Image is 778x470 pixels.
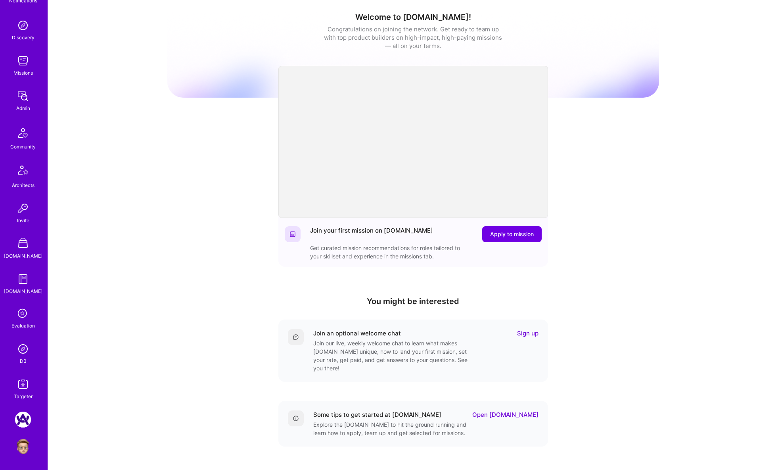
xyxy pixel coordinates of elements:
a: User Avatar [13,439,33,455]
h1: Welcome to [DOMAIN_NAME]! [167,12,659,22]
div: [DOMAIN_NAME] [4,287,42,295]
img: Website [289,231,296,237]
div: Community [10,143,36,151]
div: Targeter [14,392,33,401]
div: Invite [17,216,29,225]
div: Admin [16,104,30,112]
img: User Avatar [15,439,31,455]
img: Details [293,415,299,422]
a: A.Team: Google Calendar Integration Testing [13,412,33,428]
div: Join our live, weekly welcome chat to learn what makes [DOMAIN_NAME] unique, how to land your fir... [313,339,472,372]
img: Comment [293,334,299,340]
div: DB [20,357,27,365]
img: admin teamwork [15,88,31,104]
iframe: video [278,66,548,218]
img: teamwork [15,53,31,69]
img: A.Team: Google Calendar Integration Testing [15,412,31,428]
div: Evaluation [11,322,35,330]
div: Join an optional welcome chat [313,329,401,337]
div: Congratulations on joining the network. Get ready to team up with top product builders on high-im... [324,25,502,50]
h4: You might be interested [278,297,548,306]
div: Explore the [DOMAIN_NAME] to hit the ground running and learn how to apply, team up and get selec... [313,420,472,437]
i: icon SelectionTeam [15,306,31,322]
img: Admin Search [15,341,31,357]
img: discovery [15,17,31,33]
span: Apply to mission [490,230,534,238]
div: [DOMAIN_NAME] [4,252,42,260]
img: Architects [13,162,33,181]
div: Discovery [12,33,34,42]
img: Invite [15,200,31,216]
button: Apply to mission [482,226,542,242]
div: Join your first mission on [DOMAIN_NAME] [310,226,433,242]
div: Architects [12,181,34,189]
div: Missions [13,69,33,77]
img: Skill Targeter [15,376,31,392]
a: Open [DOMAIN_NAME] [472,410,538,419]
div: Get curated mission recommendations for roles tailored to your skillset and experience in the mis... [310,244,469,260]
img: A Store [15,236,31,252]
img: Community [13,123,33,143]
img: guide book [15,271,31,287]
a: Sign up [517,329,538,337]
div: Some tips to get started at [DOMAIN_NAME] [313,410,441,419]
